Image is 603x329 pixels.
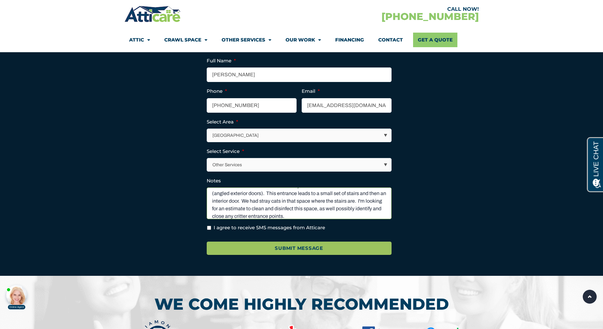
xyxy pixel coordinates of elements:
label: Select Service [207,148,244,155]
label: Notes [207,178,221,184]
a: Other Services [222,33,271,47]
a: Financing [335,33,364,47]
iframe: Chat Invitation [3,278,35,310]
nav: Menu [129,33,474,47]
a: Crawl Space [164,33,207,47]
a: Contact [378,33,403,47]
a: Our Work [286,33,321,47]
span: Opens a chat window [16,5,51,13]
h3: WE COME HIGHLY RECOMMENDED [129,296,474,312]
label: Full Name [207,58,236,64]
a: Get A Quote [413,33,457,47]
a: Attic [129,33,150,47]
input: Submit Message [207,242,392,255]
label: I agree to receive SMS messages from Atticare [214,224,325,231]
label: Select Area [207,119,238,125]
div: CALL NOW! [302,7,479,12]
label: Phone [207,88,227,94]
label: Email [302,88,320,94]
